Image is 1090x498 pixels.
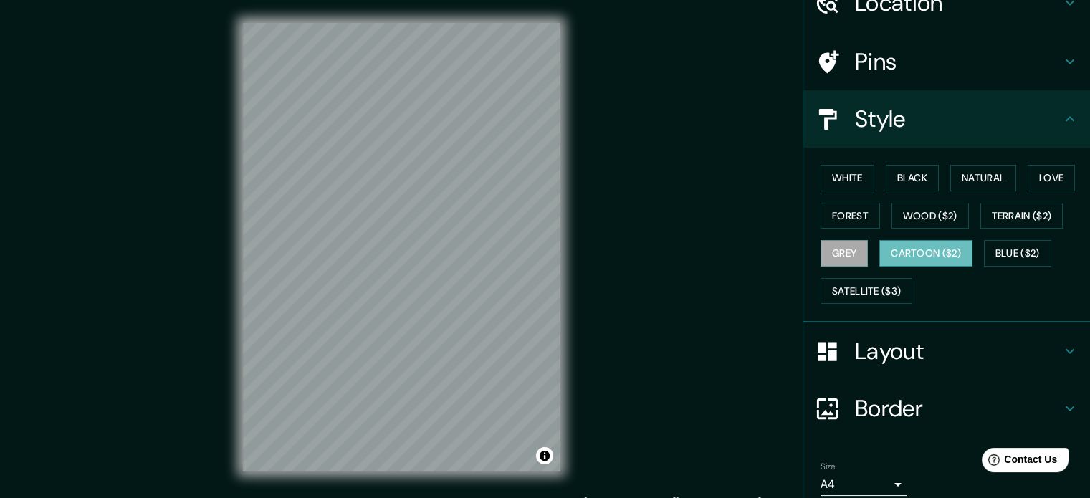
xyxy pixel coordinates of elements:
[950,165,1016,191] button: Natural
[886,165,940,191] button: Black
[879,240,972,267] button: Cartoon ($2)
[855,47,1061,76] h4: Pins
[980,203,1063,229] button: Terrain ($2)
[803,322,1090,380] div: Layout
[821,473,907,496] div: A4
[243,23,560,471] canvas: Map
[1028,165,1075,191] button: Love
[803,90,1090,148] div: Style
[891,203,969,229] button: Wood ($2)
[855,394,1061,423] h4: Border
[962,442,1074,482] iframe: Help widget launcher
[821,240,868,267] button: Grey
[984,240,1051,267] button: Blue ($2)
[803,33,1090,90] div: Pins
[536,447,553,464] button: Toggle attribution
[821,165,874,191] button: White
[821,461,836,473] label: Size
[855,337,1061,365] h4: Layout
[821,203,880,229] button: Forest
[821,278,912,305] button: Satellite ($3)
[803,380,1090,437] div: Border
[855,105,1061,133] h4: Style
